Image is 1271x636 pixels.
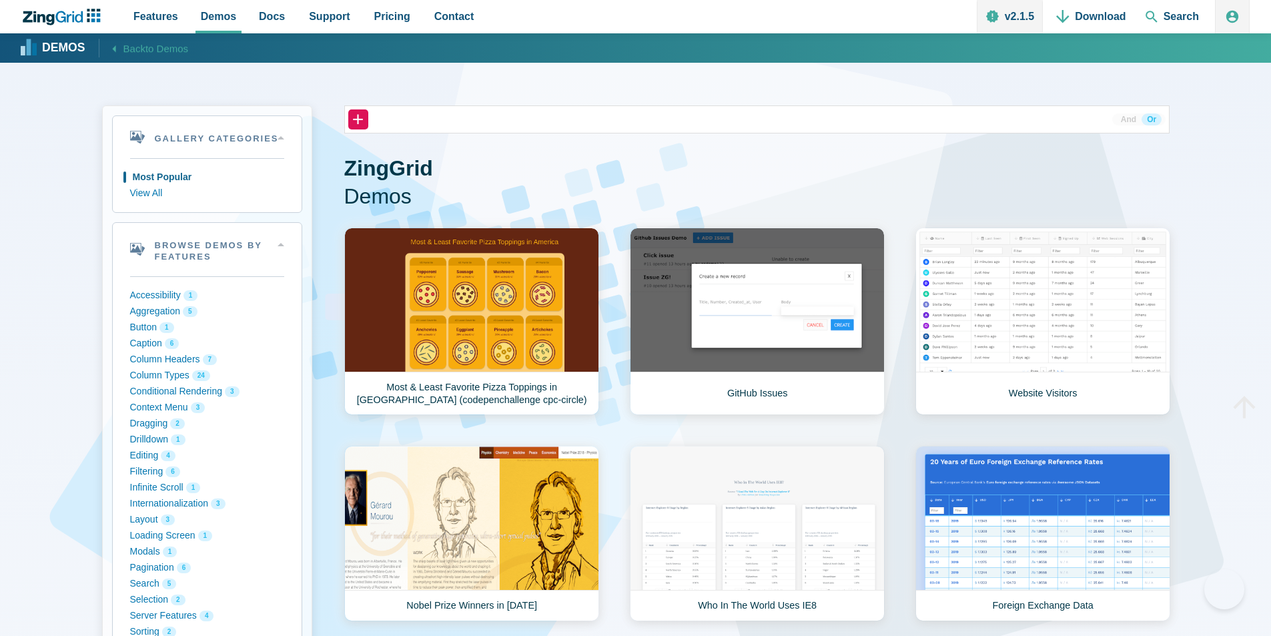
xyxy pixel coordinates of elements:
a: Website Visitors [915,228,1170,415]
button: Most Popular [130,170,284,186]
button: Dragging 2 [130,416,284,432]
button: Conditional Rendering 3 [130,384,284,400]
button: Loading Screen 1 [130,528,284,544]
button: Editing 4 [130,448,284,464]
a: Backto Demos [99,39,189,57]
button: Column Headers 7 [130,352,284,368]
button: Drilldown 1 [130,432,284,448]
span: Contact [434,7,474,25]
button: Or [1142,113,1162,125]
a: Most & Least Favorite Pizza Toppings in [GEOGRAPHIC_DATA] (codepenchallenge cpc-circle) [344,228,599,415]
summary: Gallery Categories [113,116,302,158]
button: + [348,109,368,129]
button: Server Features 4 [130,608,284,624]
button: Context Menu 3 [130,400,284,416]
a: GitHub Issues [630,228,885,415]
button: Search 5 [130,576,284,592]
strong: ZingGrid [344,156,433,180]
button: View All [130,186,284,202]
span: Demos [201,7,236,25]
a: Foreign Exchange Data [915,446,1170,621]
span: to Demos [145,43,188,54]
summary: Browse Demos By Features [113,223,302,276]
button: Pagination 6 [130,560,284,576]
span: Features [133,7,178,25]
a: Demos [23,38,85,58]
button: Button 1 [130,320,284,336]
button: Filtering 6 [130,464,284,480]
button: Selection 2 [130,592,284,608]
button: Aggregation 5 [130,304,284,320]
button: Internationalization 3 [130,496,284,512]
strong: Demos [42,42,85,54]
span: Pricing [374,7,410,25]
span: Demos [344,183,1170,211]
button: And [1116,113,1142,125]
span: Support [309,7,350,25]
button: Modals 1 [130,544,284,560]
a: Who In The World Uses IE8 [630,446,885,621]
button: Caption 6 [130,336,284,352]
iframe: Toggle Customer Support [1204,569,1244,609]
span: Docs [259,7,285,25]
button: Accessibility 1 [130,288,284,304]
a: ZingChart Logo. Click to return to the homepage [21,9,107,25]
button: Column Types 24 [130,368,284,384]
button: Infinite Scroll 1 [130,480,284,496]
button: Layout 3 [130,512,284,528]
a: Nobel Prize Winners in [DATE] [344,446,599,621]
span: Back [123,40,189,57]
